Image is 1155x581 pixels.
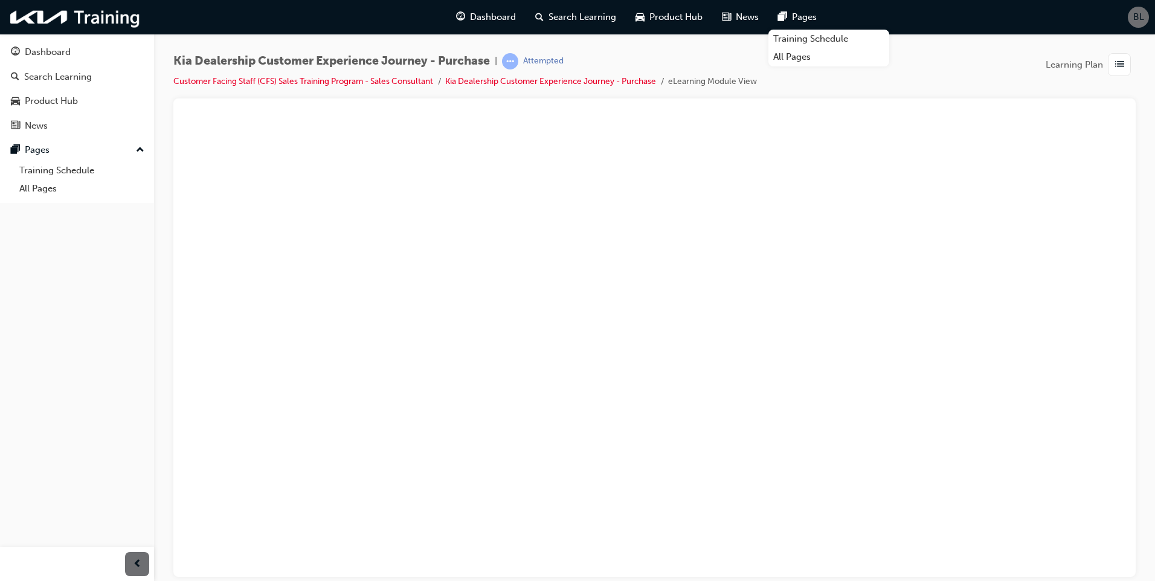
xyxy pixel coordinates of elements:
span: search-icon [535,10,544,25]
span: news-icon [11,121,20,132]
span: BL [1133,10,1144,24]
span: pages-icon [778,10,787,25]
span: car-icon [11,96,20,107]
img: kia-training [6,5,145,30]
span: search-icon [11,72,19,83]
a: Customer Facing Staff (CFS) Sales Training Program - Sales Consultant [173,76,433,86]
span: News [736,10,759,24]
a: Kia Dealership Customer Experience Journey - Purchase [445,76,656,86]
span: list-icon [1115,57,1124,72]
span: prev-icon [133,557,142,572]
a: pages-iconPages [768,5,826,30]
a: News [5,115,149,137]
button: DashboardSearch LearningProduct HubNews [5,39,149,139]
span: Search Learning [549,10,616,24]
div: Product Hub [25,94,78,108]
span: guage-icon [11,47,20,58]
a: search-iconSearch Learning [526,5,626,30]
span: car-icon [635,10,645,25]
span: | [495,54,497,68]
span: Product Hub [649,10,703,24]
div: Search Learning [24,70,92,84]
button: Pages [5,139,149,161]
a: Dashboard [5,41,149,63]
span: Kia Dealership Customer Experience Journey - Purchase [173,54,490,68]
div: Attempted [523,56,564,67]
span: Dashboard [470,10,516,24]
span: up-icon [136,143,144,158]
a: Product Hub [5,90,149,112]
span: guage-icon [456,10,465,25]
a: car-iconProduct Hub [626,5,712,30]
span: pages-icon [11,145,20,156]
li: eLearning Module View [668,75,757,89]
div: Dashboard [25,45,71,59]
a: guage-iconDashboard [446,5,526,30]
a: All Pages [768,48,889,66]
span: Learning Plan [1046,58,1103,72]
a: Search Learning [5,66,149,88]
button: BL [1128,7,1149,28]
a: Training Schedule [14,161,149,180]
button: Learning Plan [1046,53,1136,76]
span: news-icon [722,10,731,25]
a: news-iconNews [712,5,768,30]
div: Pages [25,143,50,157]
a: Training Schedule [768,30,889,48]
span: Pages [792,10,817,24]
div: News [25,119,48,133]
a: All Pages [14,179,149,198]
span: learningRecordVerb_ATTEMPT-icon [502,53,518,69]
